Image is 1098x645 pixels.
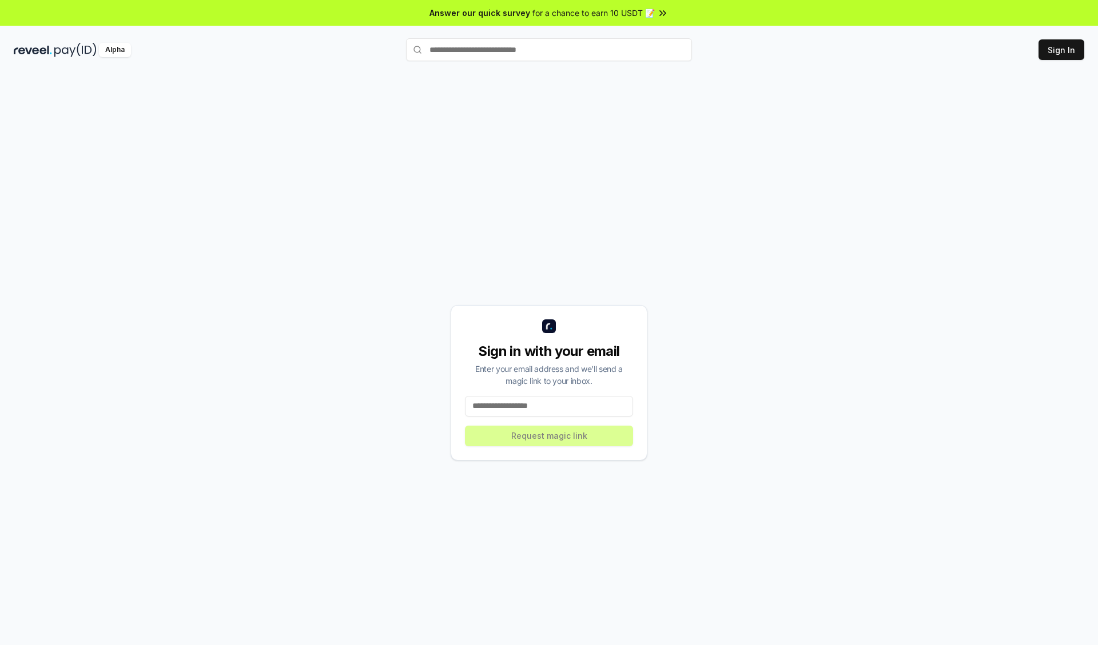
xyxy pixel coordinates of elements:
img: reveel_dark [14,43,52,57]
span: for a chance to earn 10 USDT 📝 [532,7,655,19]
div: Alpha [99,43,131,57]
button: Sign In [1039,39,1084,60]
div: Sign in with your email [465,342,633,360]
img: pay_id [54,43,97,57]
div: Enter your email address and we’ll send a magic link to your inbox. [465,363,633,387]
span: Answer our quick survey [429,7,530,19]
img: logo_small [542,319,556,333]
